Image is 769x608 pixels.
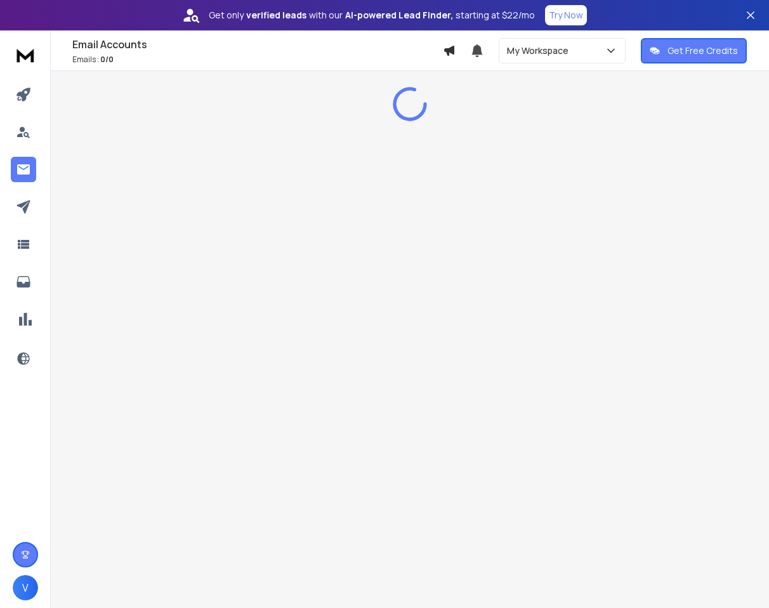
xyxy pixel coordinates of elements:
strong: AI-powered Lead Finder, [345,9,453,22]
button: V [13,575,38,600]
p: Emails : [72,55,443,65]
button: Get Free Credits [641,38,747,63]
button: Try Now [545,5,587,25]
span: 0 / 0 [100,54,114,65]
p: Try Now [549,9,583,22]
strong: verified leads [246,9,306,22]
h1: Email Accounts [72,37,443,52]
img: logo [13,43,38,67]
p: Get Free Credits [667,44,738,57]
p: My Workspace [507,44,574,57]
p: Get only with our starting at $22/mo [209,9,535,22]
